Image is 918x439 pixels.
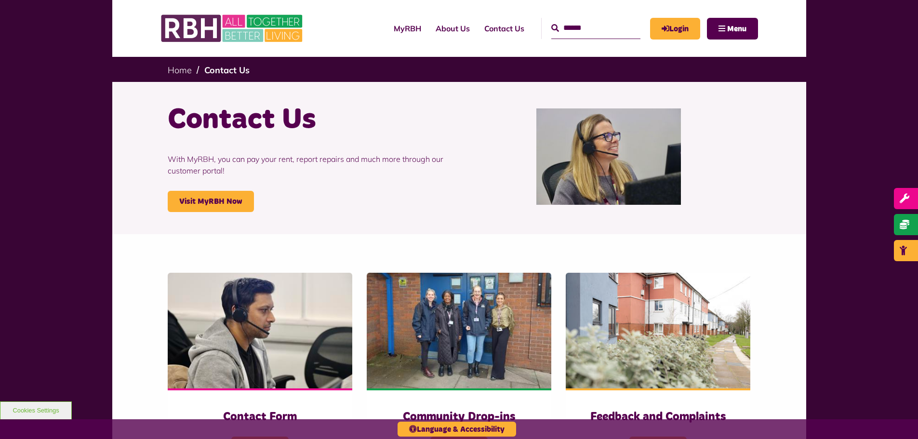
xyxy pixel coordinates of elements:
button: Language & Accessibility [398,422,516,437]
h1: Contact Us [168,101,452,139]
img: SAZMEDIA RBH 22FEB24 97 [566,273,750,388]
img: Contact Centre February 2024 (4) [168,273,352,388]
a: Visit MyRBH Now [168,191,254,212]
img: Heywood Drop In 2024 [367,273,551,388]
a: Contact Us [204,65,250,76]
a: MyRBH [650,18,700,40]
a: About Us [428,15,477,41]
a: Contact Us [477,15,532,41]
h3: Contact Form [187,410,333,425]
img: RBH [160,10,305,47]
p: With MyRBH, you can pay your rent, report repairs and much more through our customer portal! [168,139,452,191]
iframe: Netcall Web Assistant for live chat [875,396,918,439]
h3: Feedback and Complaints [585,410,731,425]
span: Menu [727,25,746,33]
button: Navigation [707,18,758,40]
a: Home [168,65,192,76]
a: MyRBH [386,15,428,41]
img: Contact Centre February 2024 (1) [536,108,681,205]
h3: Community Drop-ins [386,410,532,425]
